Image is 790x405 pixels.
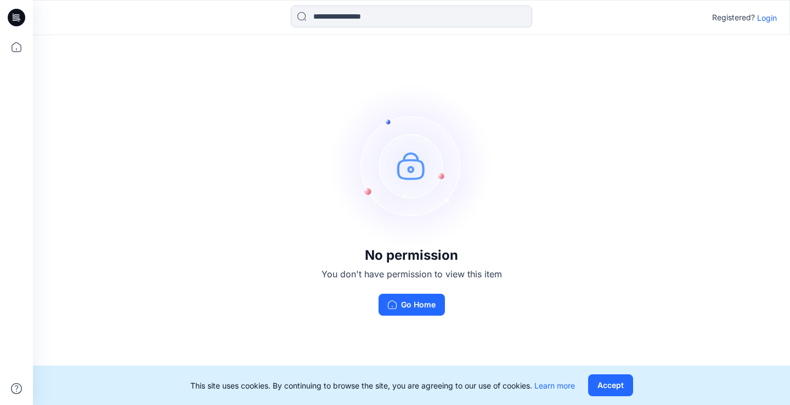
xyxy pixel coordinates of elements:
h3: No permission [321,248,502,263]
p: Login [757,12,777,24]
a: Learn more [534,381,575,390]
p: Registered? [712,11,755,24]
button: Go Home [379,294,445,316]
p: This site uses cookies. By continuing to browse the site, you are agreeing to our use of cookies. [190,380,575,391]
p: You don't have permission to view this item [321,267,502,281]
button: Accept [588,374,633,396]
img: no-perm.svg [329,83,494,248]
